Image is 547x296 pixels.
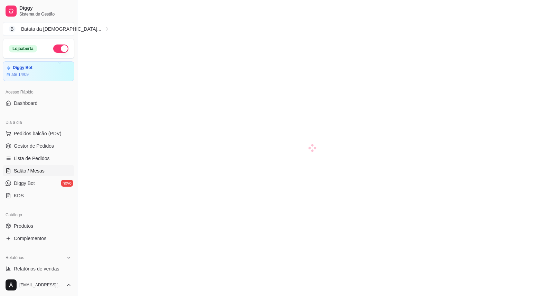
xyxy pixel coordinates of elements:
a: Relatórios de vendas [3,263,74,274]
a: KDS [3,190,74,201]
span: B [9,26,16,32]
span: Diggy Bot [14,180,35,187]
span: Relatórios de vendas [14,265,59,272]
a: DiggySistema de Gestão [3,3,74,19]
button: Select a team [3,22,74,36]
span: Produtos [14,223,33,229]
span: Lista de Pedidos [14,155,50,162]
button: [EMAIL_ADDRESS][DOMAIN_NAME] [3,277,74,293]
button: Alterar Status [53,45,68,53]
span: Salão / Mesas [14,167,45,174]
button: Pedidos balcão (PDV) [3,128,74,139]
a: Complementos [3,233,74,244]
span: KDS [14,192,24,199]
span: Gestor de Pedidos [14,142,54,149]
span: Relatórios [6,255,24,260]
span: Dashboard [14,100,38,107]
article: Diggy Bot [13,65,32,70]
span: [EMAIL_ADDRESS][DOMAIN_NAME] [19,282,63,288]
div: Loja aberta [9,45,37,52]
span: Sistema de Gestão [19,11,72,17]
a: Lista de Pedidos [3,153,74,164]
div: Dia a dia [3,117,74,128]
span: Diggy [19,5,72,11]
a: Diggy Botaté 14/09 [3,61,74,81]
span: Complementos [14,235,46,242]
div: Acesso Rápido [3,87,74,98]
a: Gestor de Pedidos [3,140,74,151]
a: Salão / Mesas [3,165,74,176]
a: Produtos [3,220,74,231]
article: até 14/09 [11,72,29,77]
a: Diggy Botnovo [3,178,74,189]
div: Batata da [DEMOGRAPHIC_DATA] ... [21,26,101,32]
div: Catálogo [3,209,74,220]
span: Pedidos balcão (PDV) [14,130,62,137]
a: Dashboard [3,98,74,109]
